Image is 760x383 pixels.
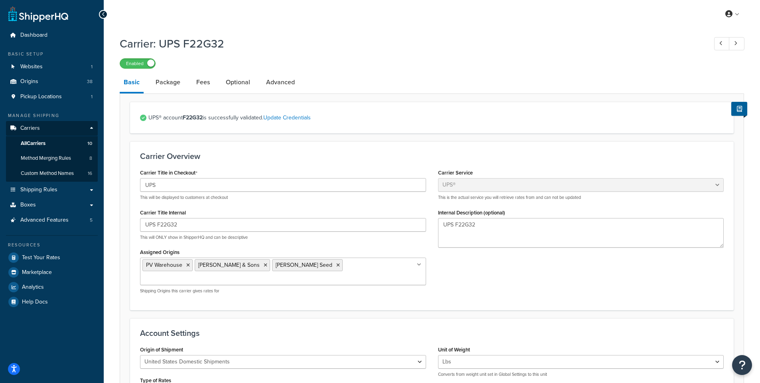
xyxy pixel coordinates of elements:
span: Test Your Rates [22,254,60,261]
label: Internal Description (optional) [438,210,505,216]
a: Shipping Rules [6,183,98,197]
a: Test Your Rates [6,250,98,265]
span: UPS® account is successfully validated. [148,112,724,123]
h3: Account Settings [140,329,724,337]
span: Origins [20,78,38,85]
a: Dashboard [6,28,98,43]
span: All Carriers [21,140,45,147]
button: Show Help Docs [731,102,747,116]
span: 16 [88,170,92,177]
li: Websites [6,60,98,74]
span: Marketplace [22,269,52,276]
a: Marketplace [6,265,98,280]
p: Shipping Origins this carrier gives rates for [140,288,426,294]
p: This will ONLY show in ShipperHQ and can be descriptive [140,234,426,240]
span: Boxes [20,202,36,208]
span: Custom Method Names [21,170,74,177]
a: Boxes [6,198,98,212]
li: Pickup Locations [6,89,98,104]
span: 8 [89,155,92,162]
label: Assigned Origins [140,249,180,255]
a: Package [152,73,184,92]
span: Method Merging Rules [21,155,71,162]
a: Advanced [262,73,299,92]
a: Method Merging Rules8 [6,151,98,166]
span: Shipping Rules [20,187,57,193]
p: Converts from weight unit set in Global Settings to this unit [438,371,724,377]
span: Carriers [20,125,40,132]
a: Basic [120,73,144,93]
span: Help Docs [22,299,48,306]
span: [PERSON_NAME] Seed [276,261,332,269]
span: Websites [20,64,43,70]
label: Unit of Weight [438,347,470,353]
label: Origin of Shipment [140,347,183,353]
a: Carriers [6,121,98,136]
li: Carriers [6,121,98,182]
a: Custom Method Names16 [6,166,98,181]
p: This will be displayed to customers at checkout [140,194,426,200]
button: Open Resource Center [732,355,752,375]
p: This is the actual service you will retrieve rates from and can not be updated [438,194,724,200]
span: [PERSON_NAME] & Sons [198,261,260,269]
div: Basic Setup [6,51,98,58]
span: Pickup Locations [20,93,62,100]
a: Update Credentials [263,113,311,122]
span: 38 [87,78,93,85]
li: Origins [6,74,98,89]
span: Advanced Features [20,217,69,224]
a: Next Record [729,37,744,50]
label: Enabled [120,59,155,68]
div: Manage Shipping [6,112,98,119]
label: Carrier Title Internal [140,210,186,216]
a: Analytics [6,280,98,294]
li: Custom Method Names [6,166,98,181]
a: Help Docs [6,295,98,309]
label: Carrier Title in Checkout [140,170,197,176]
span: PV Warehouse [146,261,182,269]
textarea: UPS F22G32 [438,218,724,248]
label: Carrier Service [438,170,473,176]
a: Origins38 [6,74,98,89]
li: Advanced Features [6,213,98,228]
li: Method Merging Rules [6,151,98,166]
span: 5 [90,217,93,224]
a: Websites1 [6,60,98,74]
a: Optional [222,73,254,92]
span: Analytics [22,284,44,291]
span: Dashboard [20,32,47,39]
a: Advanced Features5 [6,213,98,228]
h3: Carrier Overview [140,152,724,161]
span: 1 [91,93,93,100]
a: Pickup Locations1 [6,89,98,104]
strong: F22G32 [183,113,203,122]
h1: Carrier: UPS F22G32 [120,36,699,52]
span: 10 [87,140,92,147]
span: 1 [91,64,93,70]
a: Previous Record [714,37,730,50]
div: Resources [6,242,98,248]
a: Fees [192,73,214,92]
a: AllCarriers10 [6,136,98,151]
